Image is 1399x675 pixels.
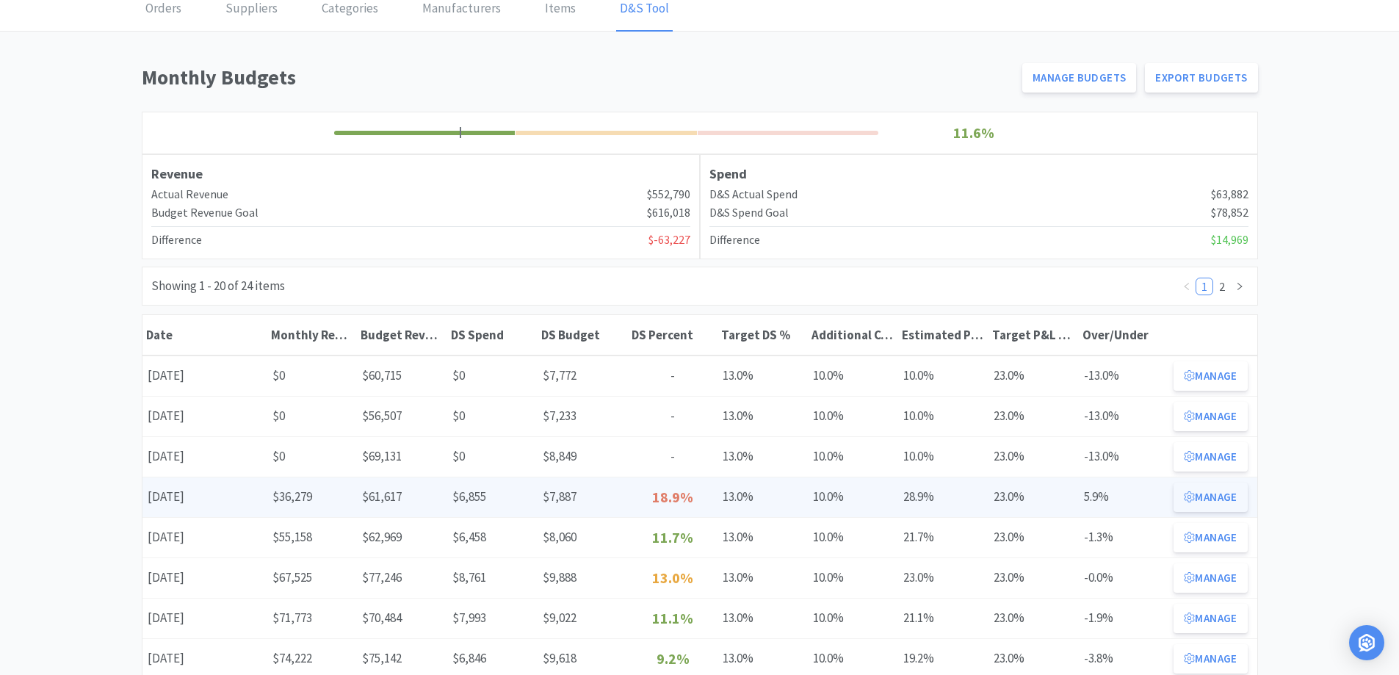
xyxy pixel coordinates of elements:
[898,441,988,472] div: 10.0%
[902,327,985,343] div: Estimated P&L COS %
[898,401,988,431] div: 10.0%
[543,448,576,464] span: $8,849
[709,185,798,204] h4: D&S Actual Spend
[633,447,713,466] p: -
[1174,483,1247,512] button: Manage
[1349,625,1384,660] div: Open Intercom Messenger
[142,482,267,512] div: [DATE]
[988,563,1079,593] div: 23.0%
[709,231,760,250] h4: Difference
[272,569,312,585] span: $67,525
[452,448,465,464] span: $0
[633,566,713,590] p: 13.0%
[543,610,576,626] span: $9,022
[1211,185,1248,204] span: $63,882
[717,482,808,512] div: 13.0%
[272,488,312,505] span: $36,279
[452,529,486,545] span: $6,458
[709,164,1248,185] h3: Spend
[633,486,713,509] p: 18.9%
[988,441,1079,472] div: 23.0%
[1079,401,1169,431] div: -13.0%
[151,164,690,185] h3: Revenue
[1174,644,1247,674] button: Manage
[988,643,1079,674] div: 23.0%
[1079,563,1169,593] div: -0.0%
[1231,278,1248,295] li: Next Page
[717,522,808,552] div: 13.0%
[362,367,402,383] span: $60,715
[362,448,402,464] span: $69,131
[451,327,534,343] div: DS Spend
[633,406,713,426] p: -
[721,327,804,343] div: Target DS %
[543,488,576,505] span: $7,887
[151,185,228,204] h4: Actual Revenue
[988,361,1079,391] div: 23.0%
[1211,203,1248,223] span: $78,852
[543,408,576,424] span: $7,233
[362,408,402,424] span: $56,507
[142,361,267,391] div: [DATE]
[898,361,988,391] div: 10.0%
[361,327,444,343] div: Budget Revenue
[142,441,267,472] div: [DATE]
[142,563,267,593] div: [DATE]
[362,488,402,505] span: $61,617
[1022,63,1136,93] button: Manage Budgets
[1182,282,1191,291] i: icon: left
[1213,278,1231,295] li: 2
[898,482,988,512] div: 28.9%
[808,563,898,593] div: 10.0%
[988,603,1079,633] div: 23.0%
[709,203,789,223] h4: D&S Spend Goal
[648,231,690,250] span: $-63,227
[452,408,465,424] span: $0
[808,401,898,431] div: 10.0%
[808,643,898,674] div: 10.0%
[717,603,808,633] div: 13.0%
[988,482,1079,512] div: 23.0%
[1079,361,1169,391] div: -13.0%
[271,327,354,343] div: Monthly Revenue
[543,650,576,666] span: $9,618
[808,603,898,633] div: 10.0%
[633,366,713,386] p: -
[898,643,988,674] div: 19.2%
[808,361,898,391] div: 10.0%
[633,647,713,671] p: 9.2%
[151,276,285,296] div: Showing 1 - 20 of 24 items
[811,327,894,343] div: Additional COS %
[1079,643,1169,674] div: -3.8%
[452,569,486,585] span: $8,761
[151,203,259,223] h4: Budget Revenue Goal
[647,185,690,204] span: $552,790
[362,569,402,585] span: $77,246
[272,408,285,424] span: $0
[898,522,988,552] div: 21.7%
[1145,63,1257,93] a: Export Budgets
[142,61,1014,94] h1: Monthly Budgets
[1174,402,1247,431] button: Manage
[808,482,898,512] div: 10.0%
[717,441,808,472] div: 13.0%
[1079,441,1169,472] div: -13.0%
[717,401,808,431] div: 13.0%
[1178,278,1196,295] li: Previous Page
[543,367,576,383] span: $7,772
[452,610,486,626] span: $7,993
[1079,482,1169,512] div: 5.9%
[541,327,624,343] div: DS Budget
[1235,282,1244,291] i: icon: right
[1196,278,1213,295] li: 1
[272,448,285,464] span: $0
[543,529,576,545] span: $8,060
[1174,442,1247,472] button: Manage
[1211,231,1248,250] span: $14,969
[452,488,486,505] span: $6,855
[1079,603,1169,633] div: -1.9%
[988,522,1079,552] div: 23.0%
[1174,604,1247,633] button: Manage
[142,522,267,552] div: [DATE]
[988,401,1079,431] div: 23.0%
